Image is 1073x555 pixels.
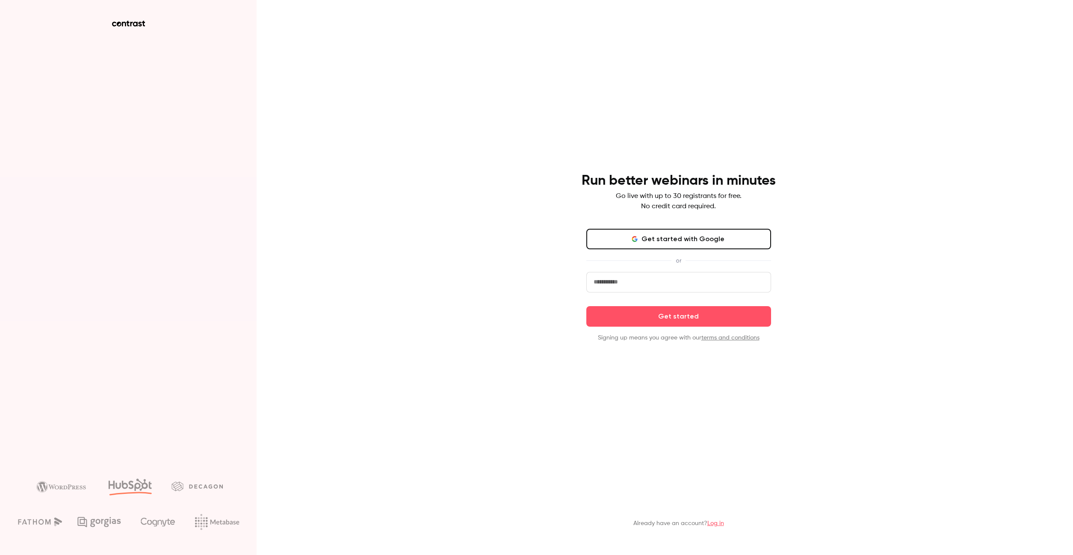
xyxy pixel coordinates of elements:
a: Log in [707,520,724,526]
p: Signing up means you agree with our [586,334,771,342]
p: Go live with up to 30 registrants for free. No credit card required. [616,191,742,212]
img: decagon [171,481,223,491]
button: Get started [586,306,771,327]
a: terms and conditions [701,335,760,341]
span: or [671,256,686,265]
button: Get started with Google [586,229,771,249]
h4: Run better webinars in minutes [582,172,776,189]
p: Already have an account? [633,519,724,528]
